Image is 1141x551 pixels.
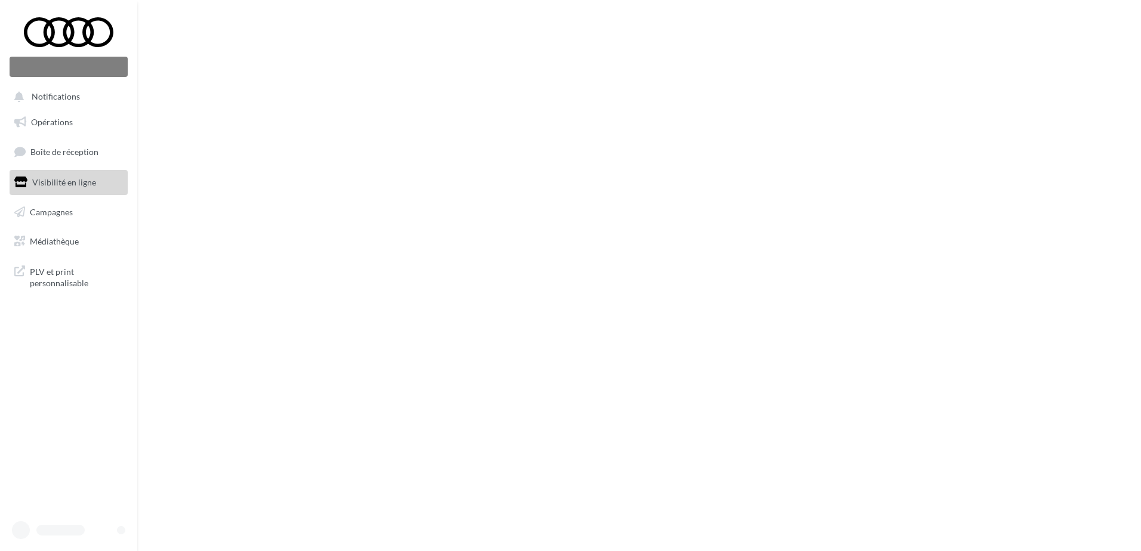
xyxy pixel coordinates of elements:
a: Campagnes [7,200,130,225]
a: PLV et print personnalisable [7,259,130,294]
a: Opérations [7,110,130,135]
a: Boîte de réception [7,139,130,165]
a: Médiathèque [7,229,130,254]
span: PLV et print personnalisable [30,264,123,289]
span: Visibilité en ligne [32,177,96,187]
span: Campagnes [30,206,73,216]
span: Opérations [31,117,73,127]
span: Médiathèque [30,236,79,246]
div: Nouvelle campagne [10,57,128,77]
a: Visibilité en ligne [7,170,130,195]
span: Notifications [32,92,80,102]
span: Boîte de réception [30,147,98,157]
